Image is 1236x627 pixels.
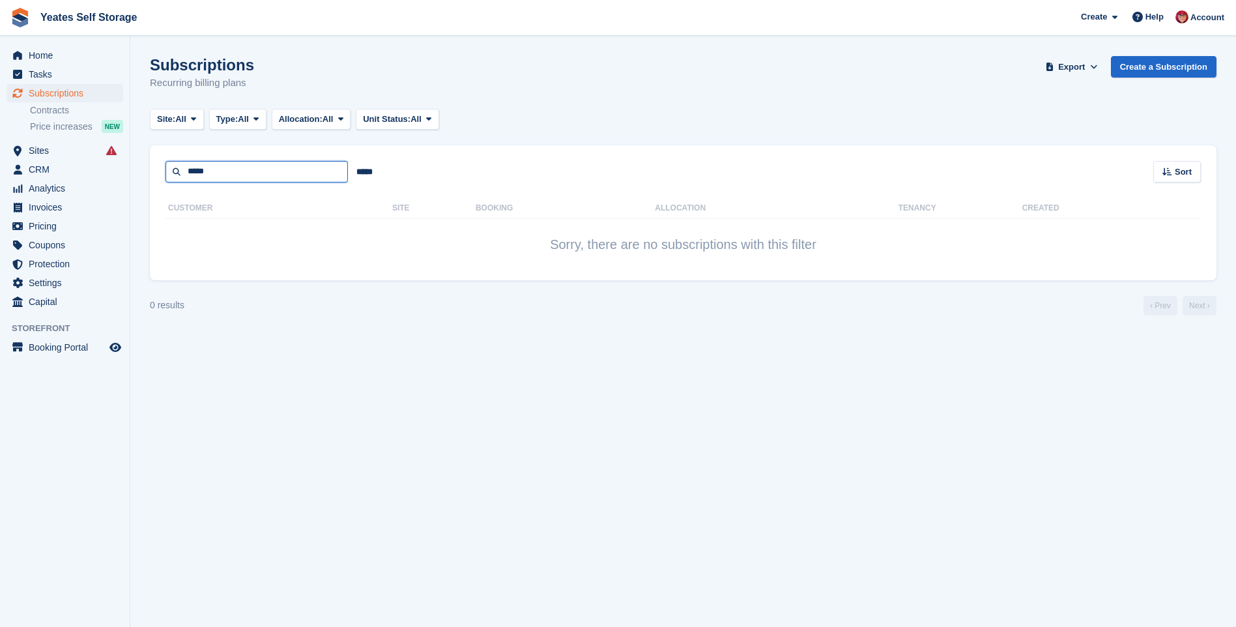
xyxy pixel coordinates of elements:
div: NEW [102,120,123,133]
img: stora-icon-8386f47178a22dfd0bd8f6a31ec36ba5ce8667c1dd55bd0f319d3a0aa187defe.svg [10,8,30,27]
a: menu [7,293,123,311]
span: Subscriptions [29,84,107,102]
h1: Subscriptions [150,56,254,74]
p: Recurring billing plans [150,76,254,91]
button: Export [1043,56,1100,78]
span: Sites [29,141,107,160]
span: Protection [29,255,107,273]
span: Export [1058,61,1085,74]
span: Analytics [29,179,107,197]
a: menu [7,84,123,102]
a: menu [7,141,123,160]
a: Yeates Self Storage [35,7,143,28]
span: Settings [29,274,107,292]
a: menu [7,255,123,273]
a: menu [7,236,123,254]
img: Wendie Tanner [1175,10,1188,23]
a: Create a Subscription [1111,56,1216,78]
span: Coupons [29,236,107,254]
span: Home [29,46,107,65]
span: Pricing [29,217,107,235]
span: Booking Portal [29,338,107,357]
span: Tasks [29,65,107,83]
a: menu [7,179,123,197]
a: Contracts [30,104,123,117]
a: menu [7,274,123,292]
span: Account [1190,11,1224,24]
a: menu [7,198,123,216]
span: Storefront [12,322,130,335]
span: Price increases [30,121,93,133]
a: menu [7,217,123,235]
span: CRM [29,160,107,179]
span: Help [1145,10,1164,23]
i: Smart entry sync failures have occurred [106,145,117,156]
a: menu [7,46,123,65]
a: menu [7,65,123,83]
span: Capital [29,293,107,311]
span: Invoices [29,198,107,216]
a: Price increases NEW [30,119,123,134]
a: menu [7,338,123,357]
span: Create [1081,10,1107,23]
a: Preview store [108,340,123,355]
a: menu [7,160,123,179]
